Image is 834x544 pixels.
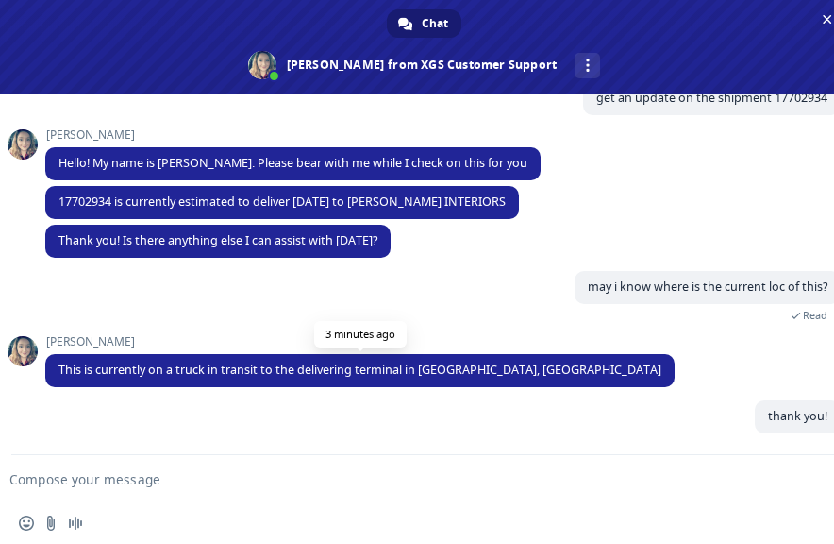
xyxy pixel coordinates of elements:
[68,516,83,531] span: Audio message
[58,155,527,171] span: Hello! My name is [PERSON_NAME]. Please bear with me while I check on this for you
[45,128,541,142] span: [PERSON_NAME]
[43,516,58,531] span: Send a file
[768,408,827,424] span: thank you!
[803,309,827,322] span: Read
[19,516,34,531] span: Insert an emoji
[387,9,461,38] div: Chat
[588,279,827,295] span: may i know where is the current loc of this?
[422,9,448,38] span: Chat
[58,362,661,378] span: This is currently on a truck in transit to the delivering terminal in [GEOGRAPHIC_DATA], [GEOGRAP...
[58,232,377,248] span: Thank you! Is there anything else I can assist with [DATE]?
[9,471,778,488] textarea: Compose your message...
[58,194,506,210] span: 17702934 is currently estimated to deliver [DATE] to [PERSON_NAME] INTERIORS
[575,53,600,78] div: More channels
[45,335,675,348] span: [PERSON_NAME]
[596,90,827,106] span: get an update on the shipment 17702934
